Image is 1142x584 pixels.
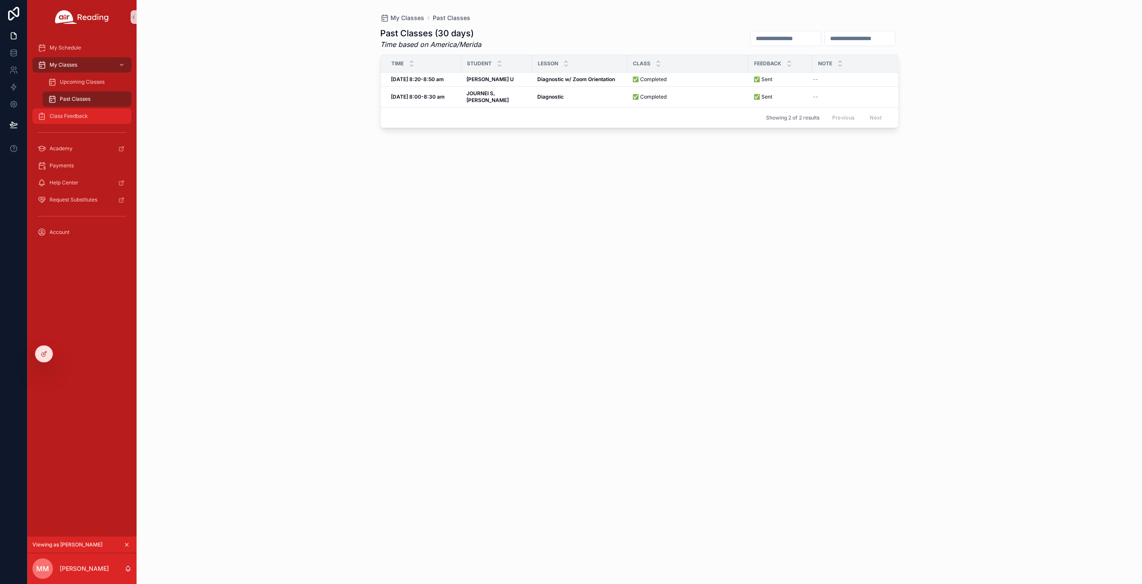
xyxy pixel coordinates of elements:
a: My Classes [380,14,424,22]
span: My Classes [50,61,77,68]
span: Account [50,229,70,236]
a: Class Feedback [32,108,131,124]
a: Help Center [32,175,131,190]
strong: JOURNEI S, [PERSON_NAME] [466,90,509,103]
span: Upcoming Classes [60,79,105,85]
span: -- [813,76,818,83]
span: My Schedule [50,44,81,51]
a: Academy [32,141,131,156]
span: ✅ Completed [632,93,667,100]
a: Past Classes [433,14,470,22]
strong: Diagnostic w/ Zoom Orientation [537,76,615,82]
span: Request Substitutes [50,196,97,203]
span: Academy [50,145,73,152]
span: ✅ Sent [754,76,772,83]
strong: [PERSON_NAME] U [466,76,514,82]
span: Feedback [754,60,781,67]
strong: [DATE] 8:20-8:50 am [391,76,444,82]
a: Payments [32,158,131,173]
span: MM [36,564,49,574]
div: scrollable content [27,34,137,251]
span: My Classes [390,14,424,22]
a: Request Substitutes [32,192,131,207]
span: Class Feedback [50,113,88,120]
span: Help Center [50,179,79,186]
span: ✅ Completed [632,76,667,83]
strong: [DATE] 8:00-8:30 am [391,93,445,100]
span: ✅ Sent [754,93,772,100]
a: My Schedule [32,40,131,55]
strong: Diagnostic [537,93,564,100]
span: Note [818,60,832,67]
span: Time [391,60,404,67]
span: -- [813,93,818,100]
span: Payments [50,162,74,169]
span: Viewing as [PERSON_NAME] [32,541,102,548]
a: Past Classes [43,91,131,107]
a: My Classes [32,57,131,73]
a: Account [32,225,131,240]
h1: Past Classes (30 days) [380,27,481,39]
span: Lesson [538,60,558,67]
a: Upcoming Classes [43,74,131,90]
img: App logo [55,10,109,24]
span: Class [633,60,650,67]
span: Student [467,60,492,67]
span: Showing 2 of 2 results [766,114,819,121]
em: Time based on America/Merida [380,39,481,50]
span: Past Classes [60,96,90,102]
p: [PERSON_NAME] [60,564,109,573]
